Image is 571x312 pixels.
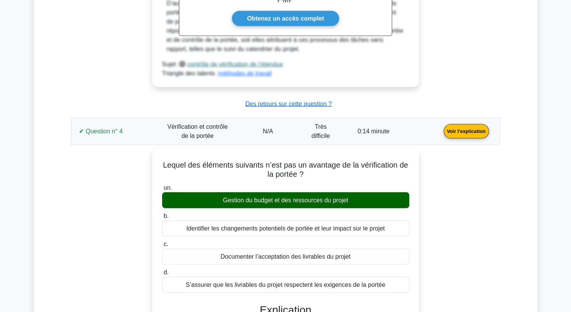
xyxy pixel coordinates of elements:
span: d. [164,269,169,275]
a: Obtenez un accès complet [232,10,340,26]
h5: Lequel des éléments suivants n’est pas un avantage de la vérification de la portée ? [161,160,410,178]
span: b. [164,212,169,219]
span: c. [164,240,168,247]
div: Identifier les changements potentiels de portée et leur impact sur le projet [162,220,409,236]
a: contrôle de vérification de l’étendue [187,61,283,67]
a: Des retours sur cette question ? [245,100,332,107]
div: Gestion du budget et des ressources du projet [162,192,409,208]
font: Sujet : [162,61,283,67]
div: Documenter l’acceptation des livrables du projet [162,248,409,264]
a: Voir l’explication [441,127,492,134]
a: méthodes de travail [218,70,272,76]
font: Triangle des talents : [162,70,272,76]
span: un. [164,184,172,190]
div: S’assurer que les livrables du projet respectent les exigences de la portée [162,277,409,293]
